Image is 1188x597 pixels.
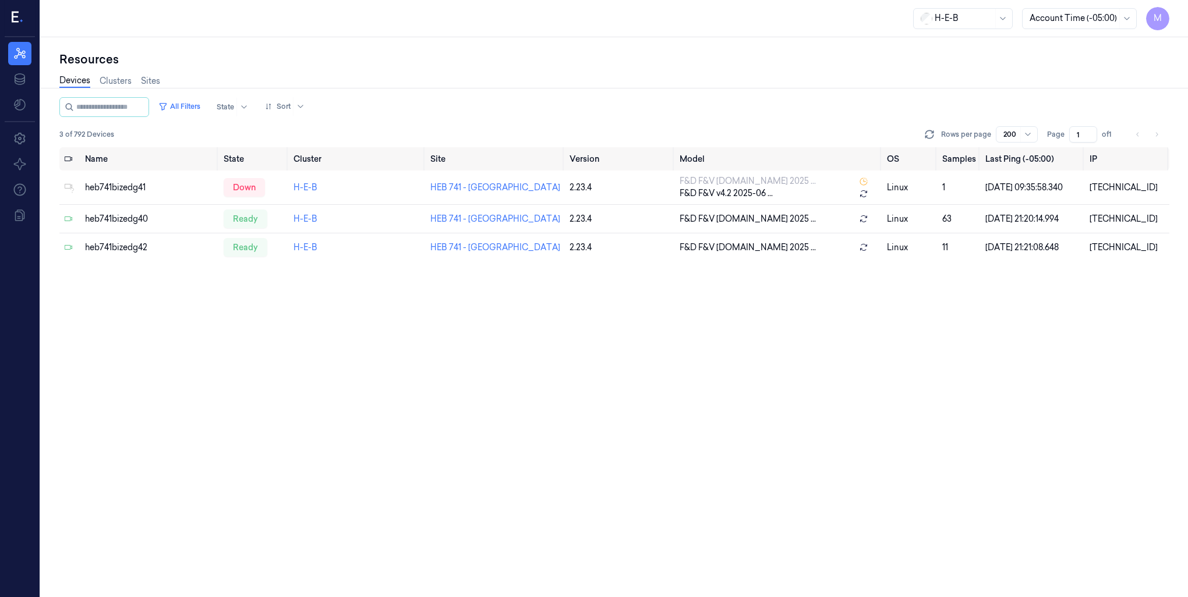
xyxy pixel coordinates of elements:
[59,74,90,88] a: Devices
[80,147,219,170] th: Name
[680,175,816,187] span: F&D F&V [DOMAIN_NAME] 2025 ...
[85,182,214,194] div: heb741bizedg41
[430,214,560,224] a: HEB 741 - [GEOGRAPHIC_DATA]
[887,213,933,225] p: linux
[224,238,267,257] div: ready
[59,129,114,140] span: 3 of 792 Devices
[1047,129,1065,140] span: Page
[985,182,1080,194] div: [DATE] 09:35:58.340
[942,182,976,194] div: 1
[1130,126,1165,143] nav: pagination
[1085,147,1169,170] th: IP
[985,241,1080,254] div: [DATE] 21:21:08.648
[981,147,1084,170] th: Last Ping (-05:00)
[1090,213,1165,225] div: [TECHNICAL_ID]
[1146,7,1169,30] button: M
[224,178,265,197] div: down
[85,241,214,254] div: heb741bizedg42
[938,147,981,170] th: Samples
[570,241,670,254] div: 2.23.4
[565,147,675,170] th: Version
[887,241,933,254] p: linux
[570,213,670,225] div: 2.23.4
[942,241,976,254] div: 11
[294,242,317,253] a: H-E-B
[430,242,560,253] a: HEB 741 - [GEOGRAPHIC_DATA]
[100,75,132,87] a: Clusters
[154,97,205,116] button: All Filters
[430,182,560,193] a: HEB 741 - [GEOGRAPHIC_DATA]
[675,147,882,170] th: Model
[294,182,317,193] a: H-E-B
[294,214,317,224] a: H-E-B
[59,51,1169,67] div: Resources
[680,241,816,254] span: F&D F&V [DOMAIN_NAME] 2025 ...
[1102,129,1120,140] span: of 1
[941,129,991,140] p: Rows per page
[570,182,670,194] div: 2.23.4
[887,182,933,194] p: linux
[1090,182,1165,194] div: [TECHNICAL_ID]
[680,213,816,225] span: F&D F&V [DOMAIN_NAME] 2025 ...
[680,187,773,200] span: F&D F&V v4.2 2025-06 ...
[219,147,289,170] th: State
[141,75,160,87] a: Sites
[1090,241,1165,254] div: [TECHNICAL_ID]
[85,213,214,225] div: heb741bizedg40
[224,209,267,228] div: ready
[882,147,938,170] th: OS
[985,213,1080,225] div: [DATE] 21:20:14.994
[942,213,976,225] div: 63
[426,147,565,170] th: Site
[289,147,426,170] th: Cluster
